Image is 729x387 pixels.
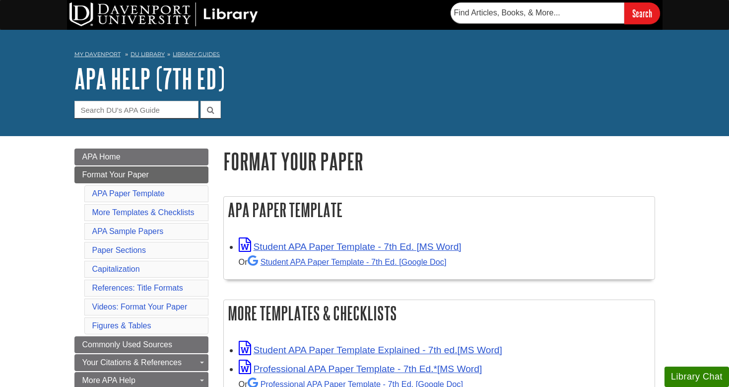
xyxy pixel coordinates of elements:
a: Figures & Tables [92,321,151,330]
a: Link opens in new window [239,364,482,374]
span: Your Citations & References [82,358,182,367]
small: Or [239,257,447,266]
input: Search [624,2,660,24]
a: Link opens in new window [239,241,462,252]
a: Student APA Paper Template - 7th Ed. [Google Doc] [248,257,447,266]
a: Videos: Format Your Paper [92,303,188,311]
a: My Davenport [74,50,121,59]
input: Search DU's APA Guide [74,101,199,118]
a: DU Library [131,51,165,58]
a: Paper Sections [92,246,146,254]
a: Format Your Paper [74,166,208,183]
img: DU Library [69,2,258,26]
a: Link opens in new window [239,345,502,355]
a: Library Guides [173,51,220,58]
a: APA Paper Template [92,189,165,198]
span: APA Home [82,153,121,161]
form: Searches DU Library's articles, books, and more [451,2,660,24]
h2: APA Paper Template [224,197,655,223]
button: Library Chat [664,367,729,387]
a: APA Help (7th Ed) [74,63,225,94]
span: Format Your Paper [82,170,149,179]
a: References: Title Formats [92,284,183,292]
a: More Templates & Checklists [92,208,195,217]
input: Find Articles, Books, & More... [451,2,624,23]
a: Capitalization [92,265,140,273]
nav: breadcrumb [74,48,655,64]
span: More APA Help [82,376,135,385]
a: APA Home [74,149,208,165]
a: Your Citations & References [74,354,208,371]
span: Commonly Used Sources [82,340,172,349]
a: Commonly Used Sources [74,336,208,353]
a: APA Sample Papers [92,227,164,235]
h2: More Templates & Checklists [224,300,655,326]
h1: Format Your Paper [223,149,655,174]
